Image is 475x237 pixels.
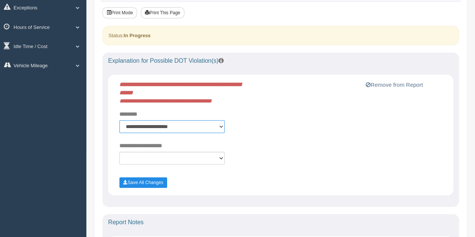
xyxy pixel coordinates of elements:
div: Report Notes [103,214,459,231]
button: Print This Page [141,7,184,18]
button: Remove from Report [363,80,425,89]
strong: In Progress [124,33,151,38]
button: Save [119,177,167,188]
div: Status: [103,26,459,45]
button: Print Mode [103,7,137,18]
div: Explanation for Possible DOT Violation(s) [103,53,459,69]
